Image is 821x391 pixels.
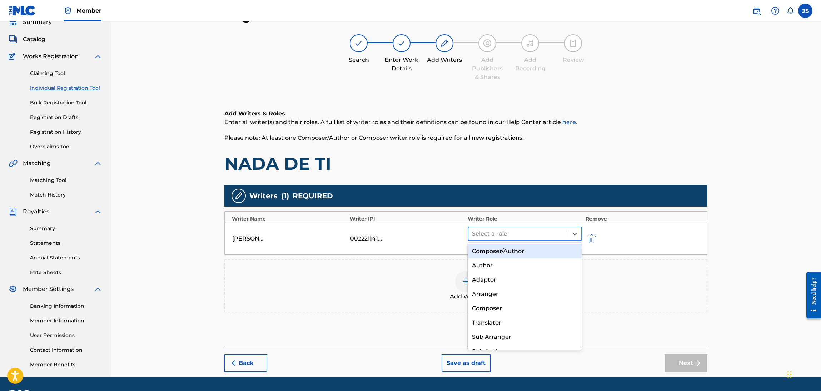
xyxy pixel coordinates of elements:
[468,301,582,316] div: Composer
[94,207,102,216] img: expand
[771,6,780,15] img: help
[341,56,377,64] div: Search
[30,84,102,92] a: Individual Registration Tool
[384,56,419,73] div: Enter Work Details
[23,285,74,293] span: Member Settings
[224,153,707,174] h1: NADA DE TI
[752,6,761,15] img: search
[94,52,102,61] img: expand
[468,330,582,344] div: Sub Arranger
[94,159,102,168] img: expand
[468,273,582,287] div: Adaptor
[23,207,49,216] span: Royalties
[468,215,582,223] div: Writer Role
[468,244,582,258] div: Composer/Author
[9,159,18,168] img: Matching
[9,35,17,44] img: Catalog
[350,215,464,223] div: Writer IPI
[23,159,51,168] span: Matching
[30,269,102,276] a: Rate Sheets
[30,114,102,121] a: Registration Drafts
[462,277,470,286] img: add
[9,35,45,44] a: CatalogCatalog
[468,344,582,358] div: Sub Author
[483,39,492,48] img: step indicator icon for Add Publishers & Shares
[23,52,79,61] span: Works Registration
[440,39,449,48] img: step indicator icon for Add Writers
[442,354,491,372] button: Save as draft
[30,361,102,368] a: Member Benefits
[469,56,505,81] div: Add Publishers & Shares
[768,4,782,18] div: Help
[224,119,577,125] span: Enter all writer(s) and their roles. A full list of writer roles and their definitions can be fou...
[9,5,36,16] img: MLC Logo
[9,285,17,293] img: Member Settings
[787,364,792,385] div: Arrastrar
[798,4,812,18] div: User Menu
[30,346,102,354] a: Contact Information
[30,143,102,150] a: Overclaims Tool
[281,190,289,201] span: ( 1 )
[94,285,102,293] img: expand
[30,128,102,136] a: Registration History
[801,267,821,324] iframe: Resource Center
[468,316,582,330] div: Translator
[249,190,278,201] span: Writers
[30,239,102,247] a: Statements
[588,234,596,243] img: 12a2ab48e56ec057fbd8.svg
[234,192,243,200] img: writers
[23,18,52,26] span: Summary
[224,354,267,372] button: Back
[750,4,764,18] a: Public Search
[468,287,582,301] div: Arranger
[23,35,45,44] span: Catalog
[230,359,239,367] img: 7ee5dd4eb1f8a8e3ef2f.svg
[224,109,707,118] h6: Add Writers & Roles
[569,39,577,48] img: step indicator icon for Review
[785,357,821,391] iframe: Chat Widget
[512,56,548,73] div: Add Recording
[562,119,577,125] a: here.
[555,56,591,64] div: Review
[30,70,102,77] a: Claiming Tool
[64,6,72,15] img: Top Rightsholder
[30,225,102,232] a: Summary
[30,332,102,339] a: User Permissions
[468,258,582,273] div: Author
[30,177,102,184] a: Matching Tool
[526,39,534,48] img: step indicator icon for Add Recording
[30,254,102,262] a: Annual Statements
[586,215,700,223] div: Remove
[787,7,794,14] div: Notifications
[397,39,406,48] img: step indicator icon for Enter Work Details
[30,191,102,199] a: Match History
[9,207,17,216] img: Royalties
[293,190,333,201] span: REQUIRED
[76,6,101,15] span: Member
[9,18,17,26] img: Summary
[30,302,102,310] a: Banking Information
[450,292,482,301] span: Add Writer
[232,215,346,223] div: Writer Name
[30,99,102,107] a: Bulk Registration Tool
[30,317,102,325] a: Member Information
[9,18,52,26] a: SummarySummary
[427,56,462,64] div: Add Writers
[785,357,821,391] div: Widget de chat
[354,39,363,48] img: step indicator icon for Search
[9,52,18,61] img: Works Registration
[224,134,524,141] span: Please note: At least one Composer/Author or Composer writer role is required for all new registr...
